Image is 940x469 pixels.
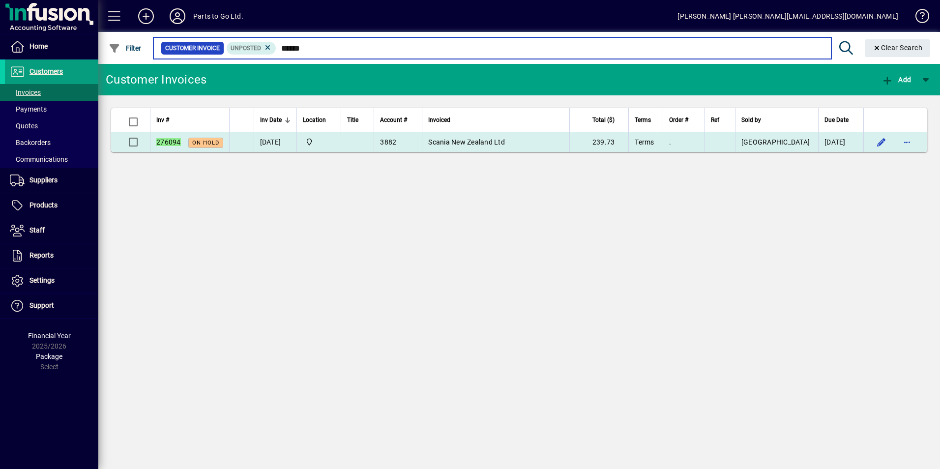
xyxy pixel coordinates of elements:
span: Invoices [10,88,41,96]
button: Filter [106,39,144,57]
span: Order # [669,115,688,125]
span: Total ($) [592,115,615,125]
a: Quotes [5,117,98,134]
span: Communications [10,155,68,163]
div: Customer Invoices [106,72,206,88]
span: Customer Invoice [165,43,220,53]
button: Add [879,71,913,88]
span: Staff [29,226,45,234]
div: Sold by [741,115,812,125]
button: More options [899,134,915,150]
span: Customers [29,67,63,75]
span: 3882 [380,138,396,146]
span: Settings [29,276,55,284]
div: Order # [669,115,698,125]
span: Account # [380,115,407,125]
span: Suppliers [29,176,58,184]
a: Invoices [5,84,98,101]
div: Ref [711,115,729,125]
div: Invoiced [428,115,563,125]
a: Knowledge Base [908,2,928,34]
a: Support [5,293,98,318]
span: Package [36,352,62,360]
span: Scania New Zealand Ltd [428,138,505,146]
span: Ref [711,115,719,125]
div: Parts to Go Ltd. [193,8,243,24]
div: [PERSON_NAME] [PERSON_NAME][EMAIL_ADDRESS][DOMAIN_NAME] [677,8,898,24]
a: Home [5,34,98,59]
em: 276094 [156,138,181,146]
span: Inv Date [260,115,282,125]
button: Edit [874,134,889,150]
span: Inv # [156,115,169,125]
span: . [669,138,671,146]
div: Inv # [156,115,223,125]
mat-chip: Customer Invoice Status: Unposted [227,42,276,55]
span: Sold by [741,115,761,125]
div: Account # [380,115,416,125]
span: Unposted [231,45,261,52]
span: Due Date [824,115,849,125]
span: Reports [29,251,54,259]
td: [DATE] [254,132,296,152]
span: Location [303,115,326,125]
span: Products [29,201,58,209]
span: On hold [192,140,219,146]
div: Title [347,115,368,125]
span: Terms [635,115,651,125]
span: Quotes [10,122,38,130]
div: Due Date [824,115,857,125]
span: Invoiced [428,115,450,125]
a: Reports [5,243,98,268]
span: Backorders [10,139,51,147]
a: Communications [5,151,98,168]
div: Inv Date [260,115,291,125]
span: Title [347,115,358,125]
span: DAE - Bulk Store [303,137,335,147]
a: Products [5,193,98,218]
a: Backorders [5,134,98,151]
div: Location [303,115,335,125]
span: Add [881,76,911,84]
td: [DATE] [818,132,863,152]
button: Clear [865,39,931,57]
span: Home [29,42,48,50]
a: Staff [5,218,98,243]
a: Suppliers [5,168,98,193]
span: Support [29,301,54,309]
span: Clear Search [873,44,923,52]
td: 239.73 [569,132,628,152]
span: Terms [635,138,654,146]
button: Profile [162,7,193,25]
button: Add [130,7,162,25]
span: Financial Year [28,332,71,340]
span: Filter [109,44,142,52]
a: Settings [5,268,98,293]
a: Payments [5,101,98,117]
span: [GEOGRAPHIC_DATA] [741,138,810,146]
span: Payments [10,105,47,113]
div: Total ($) [576,115,623,125]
